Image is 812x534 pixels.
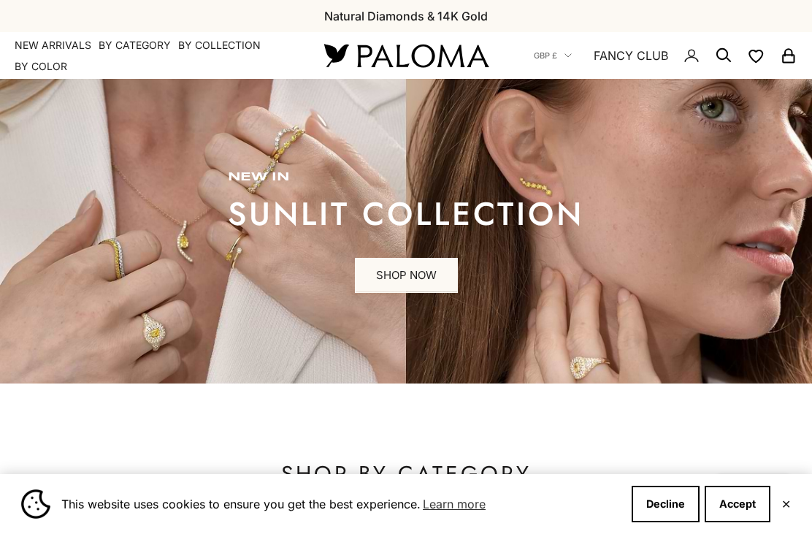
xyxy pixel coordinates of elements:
button: Close [781,500,791,508]
p: Natural Diamonds & 14K Gold [324,7,488,26]
button: Decline [632,486,700,522]
p: SHOP BY CATEGORY [66,459,746,489]
summary: By Color [15,59,67,74]
a: SHOP NOW [355,258,458,293]
span: GBP £ [534,49,557,62]
a: FANCY CLUB [594,46,668,65]
summary: By Category [99,38,171,53]
summary: By Collection [178,38,261,53]
button: GBP £ [534,49,572,62]
nav: Secondary navigation [534,32,797,79]
p: sunlit collection [228,199,584,229]
button: Accept [705,486,770,522]
nav: Primary navigation [15,38,289,74]
a: Learn more [421,493,488,515]
a: NEW ARRIVALS [15,38,91,53]
p: new in [228,170,584,185]
span: This website uses cookies to ensure you get the best experience. [61,493,620,515]
img: Cookie banner [21,489,50,519]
